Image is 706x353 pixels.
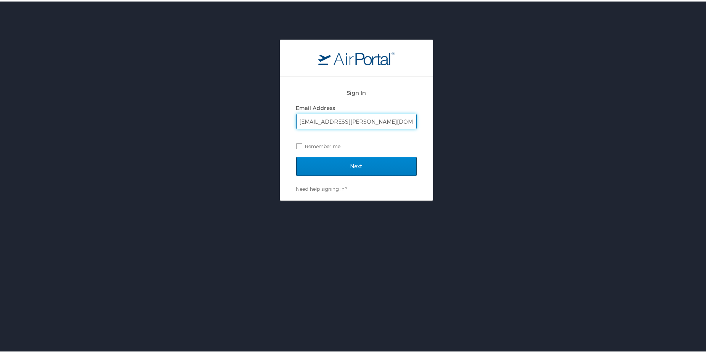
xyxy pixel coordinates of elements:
[296,103,335,110] label: Email Address
[296,87,417,96] h2: Sign In
[296,139,417,150] label: Remember me
[318,50,395,64] img: logo
[296,155,417,174] input: Next
[296,184,347,190] a: Need help signing in?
